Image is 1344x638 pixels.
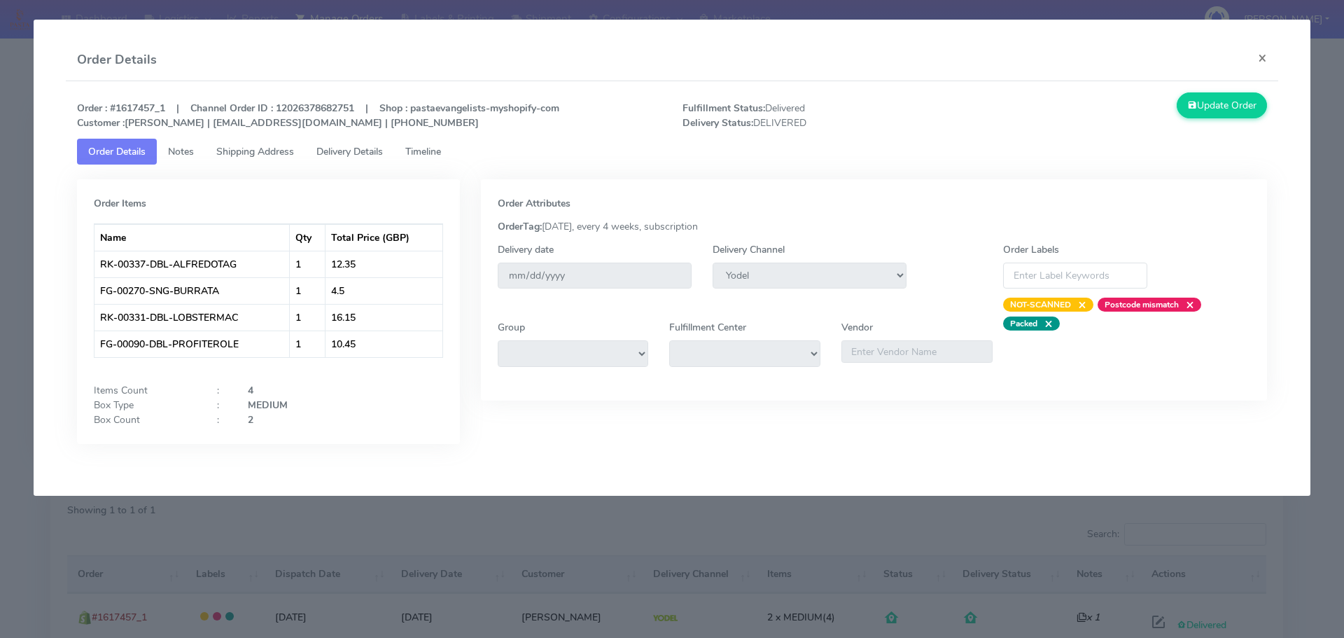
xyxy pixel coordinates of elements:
div: Items Count [83,383,206,398]
button: Close [1247,39,1278,76]
label: Group [498,320,525,335]
strong: Order Attributes [498,197,570,210]
td: RK-00331-DBL-LOBSTERMAC [94,304,290,331]
th: Qty [290,224,326,251]
h4: Order Details [77,50,157,69]
label: Order Labels [1003,242,1059,257]
td: 12.35 [325,251,442,277]
td: 4.5 [325,277,442,304]
td: 1 [290,304,326,331]
span: Timeline [405,145,441,158]
div: Box Count [83,412,206,427]
span: Delivered DELIVERED [672,101,975,130]
label: Delivery Channel [713,242,785,257]
strong: 2 [248,413,253,427]
ul: Tabs [77,139,1268,165]
span: Notes [168,145,194,158]
strong: OrderTag: [498,220,542,233]
span: × [1071,298,1086,312]
td: 1 [290,331,326,357]
input: Enter Label Keywords [1003,263,1147,289]
div: : [206,383,237,398]
th: Total Price (GBP) [325,224,442,251]
td: 16.15 [325,304,442,331]
strong: Order Items [94,197,146,210]
strong: Fulfillment Status: [682,102,765,115]
strong: Packed [1010,318,1037,329]
label: Vendor [841,320,873,335]
td: 1 [290,277,326,304]
strong: Customer : [77,116,125,130]
strong: Delivery Status: [682,116,753,130]
td: FG-00270-SNG-BURRATA [94,277,290,304]
td: 10.45 [325,331,442,357]
strong: MEDIUM [248,398,288,412]
strong: NOT-SCANNED [1010,299,1071,310]
div: : [206,398,237,412]
label: Delivery date [498,242,554,257]
span: Order Details [88,145,146,158]
strong: Postcode mismatch [1105,299,1179,310]
label: Fulfillment Center [669,320,746,335]
strong: 4 [248,384,253,397]
td: FG-00090-DBL-PROFITEROLE [94,331,290,357]
span: × [1179,298,1194,312]
div: [DATE], every 4 weeks, subscription [487,219,1261,234]
span: Shipping Address [216,145,294,158]
span: Delivery Details [316,145,383,158]
th: Name [94,224,290,251]
div: : [206,412,237,427]
div: Box Type [83,398,206,412]
strong: Order : #1617457_1 | Channel Order ID : 12026378682751 | Shop : pastaevangelists-myshopify-com [P... [77,102,559,130]
input: Enter Vendor Name [841,340,993,363]
button: Update Order [1177,92,1268,118]
span: × [1037,317,1053,331]
td: RK-00337-DBL-ALFREDOTAG [94,251,290,277]
td: 1 [290,251,326,277]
